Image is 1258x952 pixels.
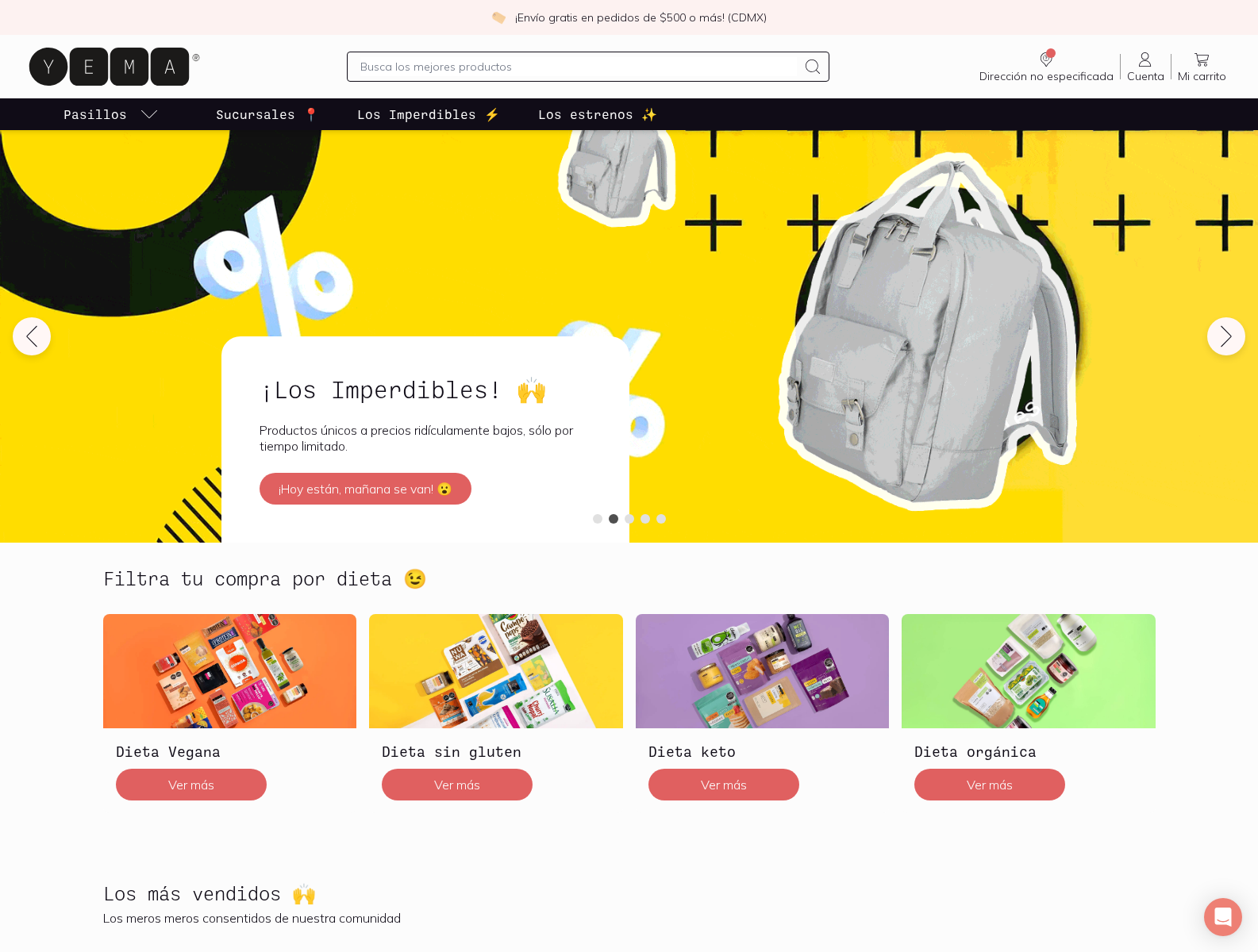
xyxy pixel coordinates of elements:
h3: Dieta sin gluten [382,741,610,762]
img: check [491,10,506,25]
a: Los estrenos ✨ [535,98,660,130]
a: Dirección no especificada [973,50,1120,83]
span: Cuenta [1127,69,1164,83]
h2: Filtra tu compra por dieta 😉 [103,568,427,589]
a: pasillo-todos-link [60,98,162,130]
a: ¡Los Imperdibles! 🙌Productos únicos a precios ridículamente bajos, sólo por tiempo limitado.¡Hoy ... [221,336,629,543]
p: Los Imperdibles ⚡️ [357,105,500,124]
a: Mi carrito [1171,50,1233,83]
a: Dieta orgánicaDieta orgánicaVer más [902,614,1156,812]
p: Productos únicos a precios ridículamente bajos, sólo por tiempo limitado. [260,422,591,454]
a: Dieta VeganaDieta VeganaVer más [103,614,357,812]
button: Ver más [648,769,799,800]
button: Ver más [382,769,533,800]
button: Ver más [116,769,267,800]
a: Los Imperdibles ⚡️ [354,98,503,130]
span: Dirección no especificada [979,69,1114,83]
p: Los meros meros consentidos de nuestra comunidad [103,910,1156,926]
p: Sucursales 📍 [216,105,319,124]
h3: Dieta Vegana [116,741,344,762]
input: Busca los mejores productos [360,57,797,76]
img: Dieta Vegana [103,614,357,728]
p: Pasillos [63,105,127,124]
a: Dieta ketoDieta ketoVer más [636,614,890,812]
h2: Los más vendidos 🙌 [103,883,316,904]
span: Mi carrito [1178,69,1226,83]
p: ¡Envío gratis en pedidos de $500 o más! (CDMX) [515,10,767,25]
a: Sucursales 📍 [213,98,322,130]
a: Cuenta [1121,50,1171,83]
div: Open Intercom Messenger [1204,898,1242,936]
img: Dieta sin gluten [369,614,623,728]
button: Ver más [914,769,1065,800]
button: ¡Hoy están, mañana se van! 😮 [260,473,471,505]
h3: Dieta keto [648,741,877,762]
img: Dieta orgánica [902,614,1156,728]
a: Dieta sin glutenDieta sin glutenVer más [369,614,623,812]
h3: Dieta orgánica [914,741,1143,762]
p: Los estrenos ✨ [538,105,657,124]
img: Dieta keto [636,614,890,728]
h2: ¡Los Imperdibles! 🙌 [260,374,591,403]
